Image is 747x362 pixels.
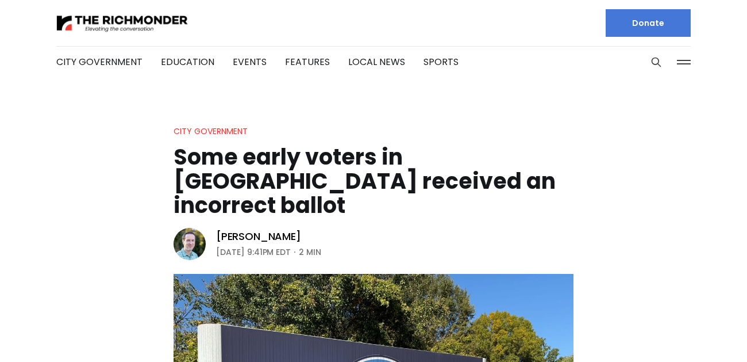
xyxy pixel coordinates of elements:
a: City Government [174,125,248,137]
a: City Government [56,55,143,68]
a: Features [285,55,330,68]
a: Education [161,55,214,68]
a: Sports [423,55,459,68]
iframe: portal-trigger [650,306,747,362]
img: The Richmonder [56,13,188,33]
time: [DATE] 9:41PM EDT [216,245,291,259]
a: Local News [348,55,405,68]
a: Events [233,55,267,68]
img: Michael Phillips [174,228,206,260]
span: 2 min [299,245,321,259]
button: Search this site [648,54,665,71]
a: [PERSON_NAME] [216,230,301,243]
a: Donate [606,9,691,37]
h1: Some early voters in [GEOGRAPHIC_DATA] received an incorrect ballot [174,145,573,218]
